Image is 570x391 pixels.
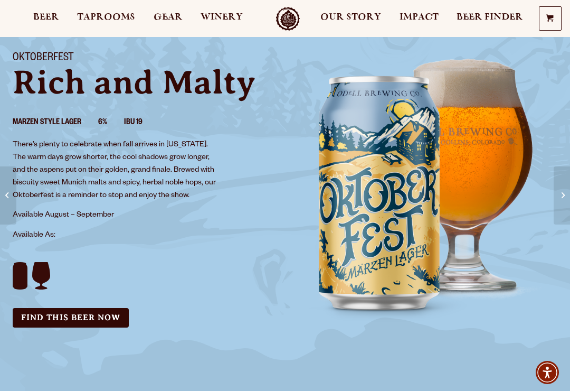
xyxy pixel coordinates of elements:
li: 6% [98,116,124,130]
p: Rich and Malty [13,66,272,99]
p: Available August – September [13,209,221,222]
a: Impact [393,7,445,31]
p: Available As: [13,229,272,242]
a: Winery [194,7,250,31]
a: Odell Home [268,7,308,31]
a: Gear [147,7,189,31]
li: IBU 19 [124,116,159,130]
span: Our Story [320,13,381,22]
span: Gear [154,13,183,22]
a: Taprooms [70,7,142,31]
a: Our Story [313,7,388,31]
a: Beer [26,7,66,31]
a: Beer Finder [450,7,530,31]
h1: Oktoberfest [13,52,272,66]
li: Marzen Style Lager [13,116,98,130]
span: Taprooms [77,13,135,22]
span: Winery [201,13,243,22]
span: Beer [33,13,59,22]
span: Beer Finder [457,13,523,22]
span: Impact [400,13,439,22]
div: Accessibility Menu [536,361,559,384]
p: There’s plenty to celebrate when fall arrives in [US_STATE]. The warm days grow shorter, the cool... [13,139,221,202]
a: Find this Beer Now [13,308,129,328]
img: Image of can and pour [285,39,570,324]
